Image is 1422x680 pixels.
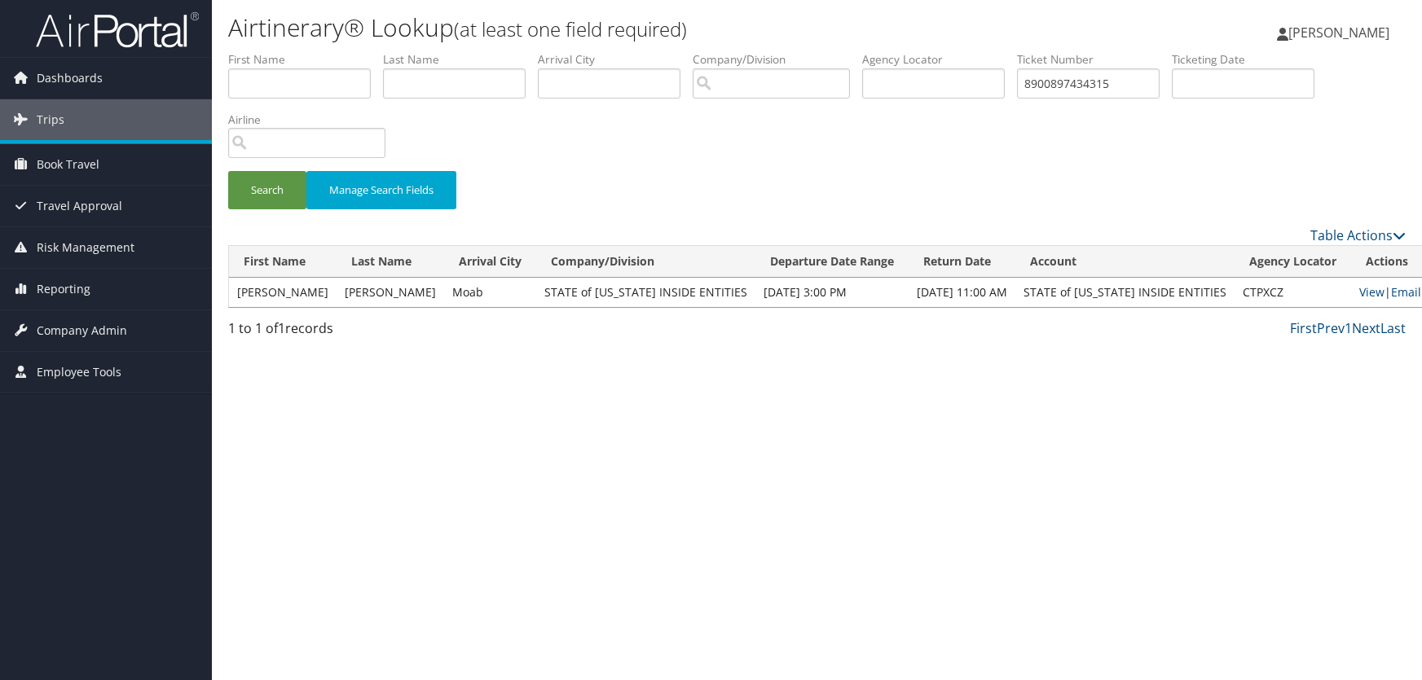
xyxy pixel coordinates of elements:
div: 1 to 1 of records [228,318,504,346]
td: [DATE] 3:00 PM [755,278,909,307]
small: (at least one field required) [454,15,687,42]
td: STATE of [US_STATE] INSIDE ENTITIES [1015,278,1235,307]
a: 1 [1345,319,1352,337]
th: Departure Date Range: activate to sort column ascending [755,246,909,278]
span: Dashboards [37,58,103,99]
th: Arrival City: activate to sort column ascending [444,246,536,278]
a: Prev [1317,319,1345,337]
a: View [1359,284,1385,300]
span: Book Travel [37,144,99,185]
span: Employee Tools [37,352,121,393]
a: Email [1391,284,1421,300]
img: airportal-logo.png [36,11,199,49]
th: First Name: activate to sort column ascending [229,246,337,278]
label: Last Name [383,51,538,68]
th: Return Date: activate to sort column ascending [909,246,1015,278]
button: Manage Search Fields [306,171,456,209]
td: STATE of [US_STATE] INSIDE ENTITIES [536,278,755,307]
span: Reporting [37,269,90,309]
th: Company/Division [536,246,755,278]
th: Last Name: activate to sort column ascending [337,246,444,278]
th: Account: activate to sort column ascending [1015,246,1235,278]
label: Airline [228,112,398,128]
a: First [1290,319,1317,337]
span: [PERSON_NAME] [1288,24,1389,42]
span: Risk Management [37,227,134,268]
button: Search [228,171,306,209]
span: Travel Approval [37,186,122,226]
a: Next [1352,319,1380,337]
label: First Name [228,51,383,68]
span: Trips [37,99,64,140]
td: [DATE] 11:00 AM [909,278,1015,307]
a: Table Actions [1310,226,1406,244]
td: CTPXCZ [1235,278,1351,307]
a: [PERSON_NAME] [1277,8,1406,57]
label: Agency Locator [862,51,1017,68]
label: Company/Division [693,51,862,68]
label: Ticket Number [1017,51,1172,68]
label: Arrival City [538,51,693,68]
td: [PERSON_NAME] [337,278,444,307]
span: Company Admin [37,310,127,351]
label: Ticketing Date [1172,51,1327,68]
th: Agency Locator: activate to sort column ascending [1235,246,1351,278]
h1: Airtinerary® Lookup [228,11,1013,45]
td: Moab [444,278,536,307]
span: 1 [278,319,285,337]
td: [PERSON_NAME] [229,278,337,307]
a: Last [1380,319,1406,337]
